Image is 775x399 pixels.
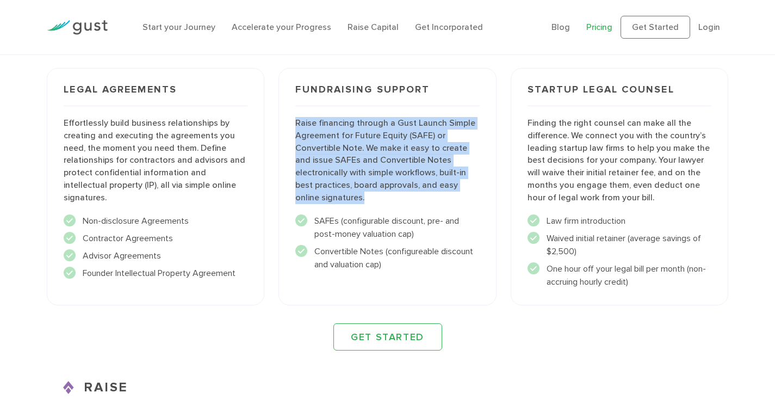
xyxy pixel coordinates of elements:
a: Raise Capital [348,22,399,32]
a: Start your Journey [142,22,215,32]
li: Founder Intellectual Property Agreement [64,267,247,280]
a: Get Started [621,16,690,39]
a: Pricing [586,22,612,32]
a: Accelerate your Progress [232,22,331,32]
h3: RAISE [47,378,728,397]
li: SAFEs (configurable discount, pre- and post-money valuation cap) [295,214,479,241]
p: Finding the right counsel can make all the difference. We connect you with the country’s leading ... [528,117,711,204]
li: One hour off your legal bill per month (non-accruing hourly credit) [528,262,711,288]
a: Login [698,22,720,32]
li: Contractor Agreements [64,232,247,245]
a: Blog [551,22,570,32]
h3: Startup Legal Counsel [528,85,711,106]
li: Law firm introduction [528,214,711,228]
img: Gust Logo [47,20,108,35]
p: Raise financing through a Gust Launch Simple Agreement for Future Equity (SAFE) or Convertible No... [295,117,479,204]
li: Non-disclosure Agreements [64,214,247,228]
a: GET STARTED [333,323,442,351]
img: Raise Icon X2 [63,381,76,394]
li: Convertible Notes (configureable discount and valuation cap) [295,245,479,271]
a: Get Incorporated [415,22,483,32]
li: Waived initial retainer (average savings of $2,500) [528,232,711,258]
p: Effortlessly build business relationships by creating and executing the agreements you need, the ... [64,117,247,204]
h3: Legal Agreements [64,85,247,106]
li: Advisor Agreements [64,249,247,262]
h3: Fundraising Support [295,85,479,106]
